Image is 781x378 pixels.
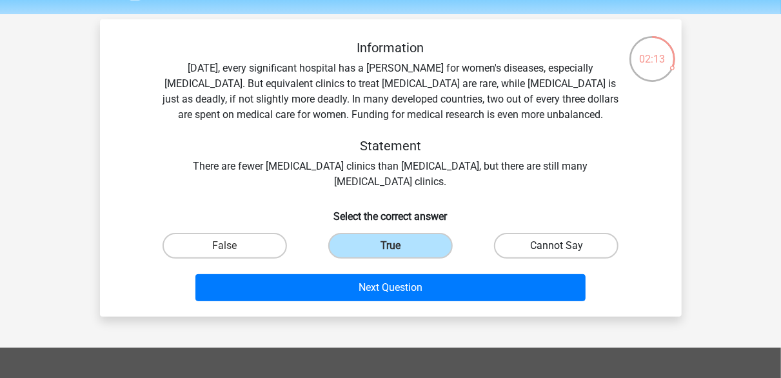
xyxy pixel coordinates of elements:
label: False [163,233,287,259]
div: [DATE], every significant hospital has a [PERSON_NAME] for women's diseases, especially [MEDICAL_... [121,40,661,190]
label: Cannot Say [494,233,618,259]
h6: Select the correct answer [121,200,661,223]
button: Next Question [195,274,586,301]
h5: Information [162,40,620,55]
h5: Statement [162,138,620,154]
div: 02:13 [628,35,677,67]
label: True [328,233,453,259]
